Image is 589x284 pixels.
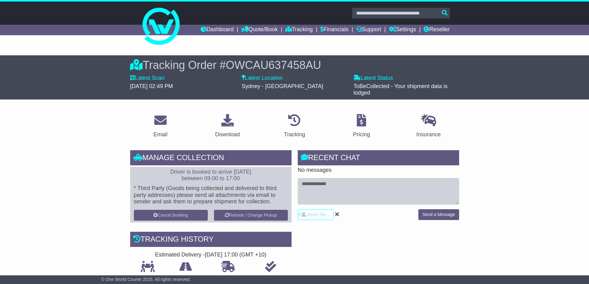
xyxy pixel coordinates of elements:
span: ToBeCollected - Your shipment data is lodged [353,83,447,96]
span: © One World Courier 2025. All rights reserved. [101,277,191,282]
a: Pricing [349,112,374,141]
span: OWCAU637458AU [226,59,321,71]
p: No messages [298,167,459,174]
div: Email [153,130,167,139]
button: Send a Message [418,209,459,220]
p: * Third Party (Goods being collected and delivered to third party addresses) please send all atta... [134,185,288,205]
label: Latest Location [242,75,283,82]
div: Download [215,130,240,139]
div: Pricing [353,130,370,139]
span: [DATE] 02:49 PM [130,83,173,89]
div: Manage collection [130,150,292,167]
a: Tracking [280,112,309,141]
div: Tracking Order # [130,58,459,72]
div: Insurance [416,130,441,139]
a: Dashboard [201,25,234,35]
div: Estimated Delivery - [130,252,292,258]
a: Support [356,25,381,35]
span: Sydney - [GEOGRAPHIC_DATA] [242,83,323,89]
p: Driver is booked to arrive [DATE] between 09:00 to 17:00 [134,169,288,182]
a: Insurance [412,112,445,141]
label: Latest Status [353,75,393,82]
div: Tracking [284,130,305,139]
label: Latest Scan [130,75,164,82]
a: Email [149,112,171,141]
a: Reseller [424,25,450,35]
div: RECENT CHAT [298,150,459,167]
a: Quote/Book [241,25,278,35]
a: Financials [320,25,348,35]
a: Settings [389,25,416,35]
div: [DATE] 17:00 (GMT +10) [205,252,267,258]
a: Tracking [285,25,313,35]
a: Download [211,112,244,141]
button: Cancel Booking [134,210,208,221]
div: Tracking history [130,232,292,248]
button: Rebook / Change Pickup [214,210,288,221]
